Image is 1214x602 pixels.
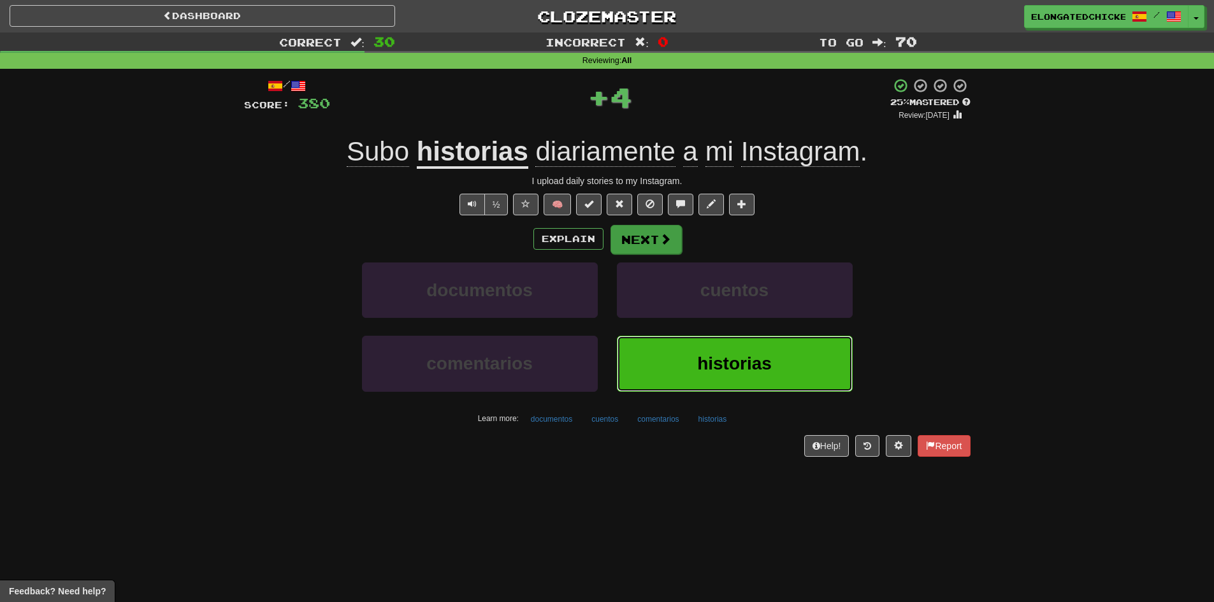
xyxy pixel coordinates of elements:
[637,194,663,215] button: Ignore sentence (alt+i)
[533,228,603,250] button: Explain
[535,136,675,167] span: diariamente
[459,194,485,215] button: Play sentence audio (ctl+space)
[1024,5,1189,28] a: elongatedchickenman /
[588,78,610,116] span: +
[611,225,682,254] button: Next
[918,435,970,457] button: Report
[244,175,971,187] div: I upload daily stories to my Instagram.
[362,262,598,318] button: documentos
[546,36,626,48] span: Incorrect
[544,194,571,215] button: 🧠
[457,194,509,215] div: Text-to-speech controls
[10,5,395,27] a: Dashboard
[872,37,886,48] span: :
[478,414,519,423] small: Learn more:
[279,36,342,48] span: Correct
[524,410,579,429] button: documentos
[576,194,602,215] button: Set this sentence to 100% Mastered (alt+m)
[700,280,769,300] span: cuentos
[244,78,330,94] div: /
[513,194,538,215] button: Favorite sentence (alt+f)
[630,410,686,429] button: comentarios
[691,410,734,429] button: historias
[804,435,849,457] button: Help!
[1153,10,1160,19] span: /
[705,136,733,167] span: mi
[584,410,625,429] button: cuentos
[244,99,290,110] span: Score:
[819,36,864,48] span: To go
[607,194,632,215] button: Reset to 0% Mastered (alt+r)
[350,37,365,48] span: :
[621,56,632,65] strong: All
[658,34,668,49] span: 0
[895,34,917,49] span: 70
[298,95,330,111] span: 380
[683,136,698,167] span: a
[855,435,879,457] button: Round history (alt+y)
[1031,11,1125,22] span: elongatedchickenman
[899,111,950,120] small: Review: [DATE]
[9,585,106,598] span: Open feedback widget
[890,97,971,108] div: Mastered
[417,136,528,169] u: historias
[890,97,909,107] span: 25 %
[610,81,632,113] span: 4
[729,194,755,215] button: Add to collection (alt+a)
[697,354,772,373] span: historias
[668,194,693,215] button: Discuss sentence (alt+u)
[484,194,509,215] button: ½
[347,136,409,167] span: Subo
[617,336,853,391] button: historias
[373,34,395,49] span: 30
[617,262,853,318] button: cuentos
[528,136,867,167] span: .
[741,136,860,167] span: Instagram
[698,194,724,215] button: Edit sentence (alt+d)
[426,354,533,373] span: comentarios
[426,280,532,300] span: documentos
[414,5,800,27] a: Clozemaster
[635,37,649,48] span: :
[362,336,598,391] button: comentarios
